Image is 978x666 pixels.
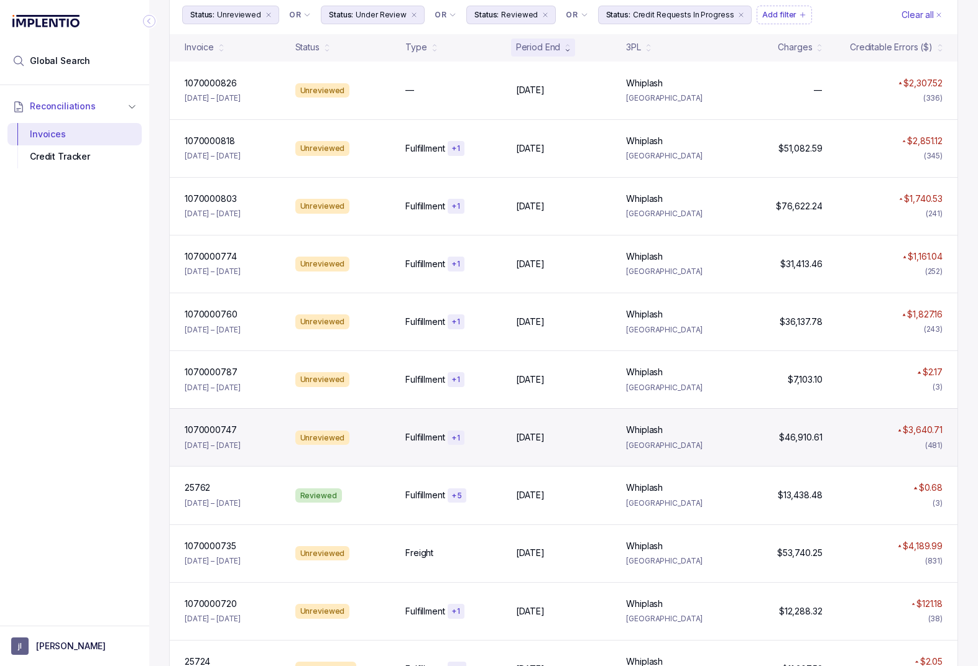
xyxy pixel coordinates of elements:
[626,555,722,567] p: [GEOGRAPHIC_DATA]
[501,9,538,21] p: Reviewed
[926,208,943,220] div: (241)
[430,6,461,24] button: Filter Chip Connector undefined
[626,193,663,205] p: Whiplash
[185,481,210,494] p: 25762
[516,431,545,444] p: [DATE]
[30,100,96,112] span: Reconciliations
[540,10,550,20] div: remove content
[451,491,463,501] p: + 5
[182,6,279,24] button: Filter Chip Unreviewed
[516,41,561,53] div: Period End
[626,497,722,509] p: [GEOGRAPHIC_DATA]
[466,6,556,24] button: Filter Chip Reviewed
[329,9,353,21] p: Status:
[923,366,943,378] p: $2.17
[925,265,943,278] div: (252)
[295,372,350,387] div: Unreviewed
[185,208,241,220] p: [DATE] – [DATE]
[295,314,350,329] div: Unreviewed
[295,199,350,214] div: Unreviewed
[435,10,446,20] p: OR
[264,10,274,20] div: remove content
[899,6,945,24] button: Clear Filters
[903,255,906,258] img: red pointer upwards
[516,489,545,501] p: [DATE]
[185,540,236,552] p: 1070000735
[919,481,943,494] p: $0.68
[405,84,414,96] p: —
[626,308,663,321] p: Whiplash
[902,140,906,143] img: red pointer upwards
[11,637,138,655] button: User initials[PERSON_NAME]
[779,605,823,618] p: $12,288.32
[762,9,796,21] p: Add filter
[626,424,663,436] p: Whiplash
[757,6,812,24] li: Filter Chip Add filter
[405,142,445,155] p: Fulfillment
[185,135,235,147] p: 1070000818
[17,123,132,145] div: Invoices
[778,489,823,501] p: $13,438.48
[736,10,746,20] div: remove content
[36,640,106,652] p: [PERSON_NAME]
[185,77,237,89] p: 1070000826
[903,540,943,552] p: $4,189.99
[405,489,445,501] p: Fulfillment
[778,41,812,53] div: Charges
[780,258,823,270] p: $31,413.46
[185,308,238,321] p: 1070000760
[409,10,419,20] div: remove content
[185,497,241,509] p: [DATE] – [DATE]
[295,83,350,98] div: Unreviewed
[913,486,917,490] img: red pointer upwards
[451,317,461,327] p: + 1
[633,9,734,21] p: Credit Requests In Progress
[295,141,350,156] div: Unreviewed
[928,613,943,625] div: (38)
[451,375,461,385] p: + 1
[474,9,499,21] p: Status:
[295,41,320,53] div: Status
[626,540,663,552] p: Whiplash
[598,6,752,24] li: Filter Chip Credit Requests In Progress
[626,208,722,220] p: [GEOGRAPHIC_DATA]
[902,313,906,316] img: red pointer upwards
[516,547,545,559] p: [DATE]
[405,41,427,53] div: Type
[776,200,823,212] p: $76,622.24
[321,6,425,24] button: Filter Chip Under Review
[451,606,461,616] p: + 1
[933,497,943,509] div: (3)
[850,41,933,53] div: Creditable Errors ($)
[626,481,663,494] p: Whiplash
[898,429,902,432] img: red pointer upwards
[185,324,241,336] p: [DATE] – [DATE]
[780,316,823,328] p: $36,137.78
[626,324,722,336] p: [GEOGRAPHIC_DATA]
[902,9,934,21] p: Clear all
[142,14,157,29] div: Collapse Icon
[626,598,663,610] p: Whiplash
[626,381,722,394] p: [GEOGRAPHIC_DATA]
[788,373,823,386] p: $7,103.10
[907,308,943,321] p: $1,827.16
[777,547,823,559] p: $53,740.25
[898,81,902,84] img: red pointer upwards
[7,121,142,171] div: Reconciliations
[295,431,350,445] div: Unreviewed
[182,6,899,24] ul: Filter Group
[925,555,943,567] div: (831)
[295,604,350,619] div: Unreviewed
[911,603,915,606] img: red pointer upwards
[405,373,445,386] p: Fulfillment
[405,547,433,559] p: Freight
[17,145,132,168] div: Credit Tracker
[185,613,241,625] p: [DATE] – [DATE]
[626,366,663,378] p: Whiplash
[405,605,445,618] p: Fulfillment
[924,150,943,162] div: (345)
[11,637,29,655] span: User initials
